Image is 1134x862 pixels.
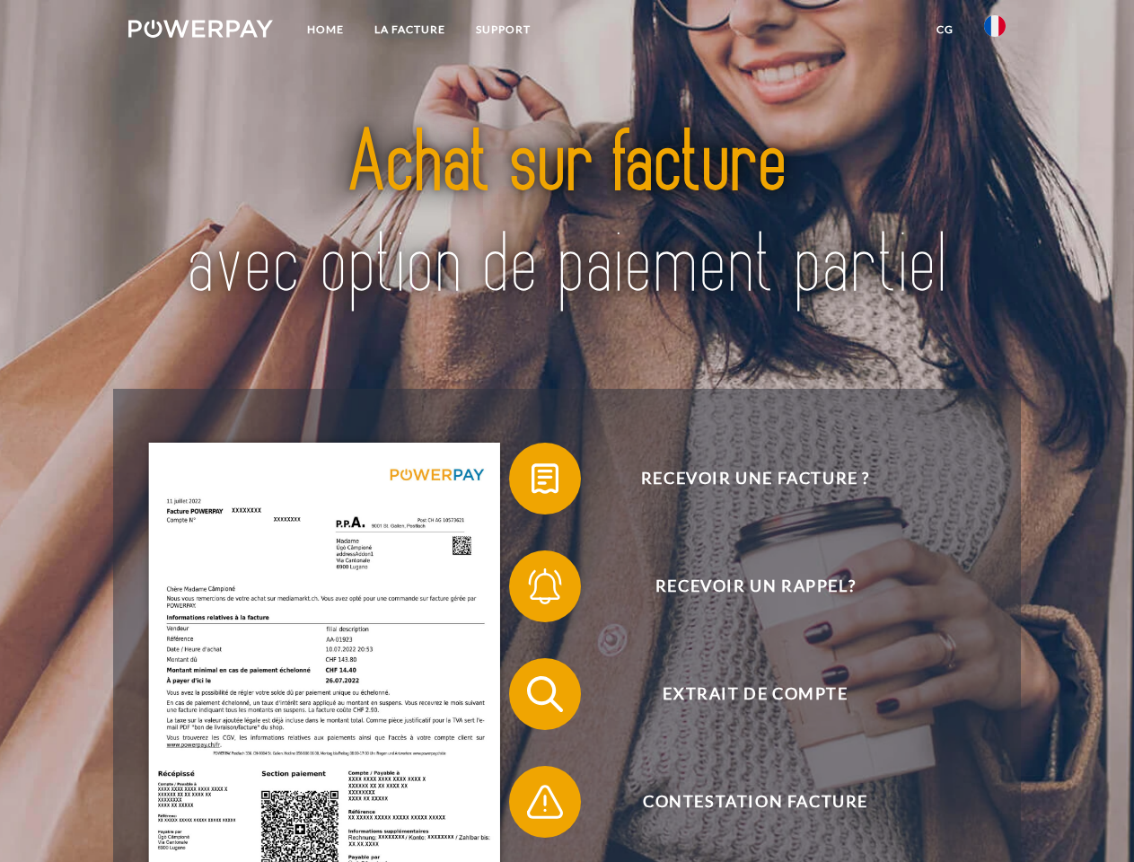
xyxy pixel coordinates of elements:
[535,550,975,622] span: Recevoir un rappel?
[523,779,567,824] img: qb_warning.svg
[509,443,976,515] button: Recevoir une facture ?
[509,550,976,622] button: Recevoir un rappel?
[128,20,273,38] img: logo-powerpay-white.svg
[535,766,975,838] span: Contestation Facture
[171,86,963,344] img: title-powerpay_fr.svg
[535,658,975,730] span: Extrait de compte
[359,13,461,46] a: LA FACTURE
[523,564,567,609] img: qb_bell.svg
[984,15,1006,37] img: fr
[523,456,567,501] img: qb_bill.svg
[921,13,969,46] a: CG
[509,766,976,838] button: Contestation Facture
[461,13,546,46] a: Support
[535,443,975,515] span: Recevoir une facture ?
[292,13,359,46] a: Home
[509,658,976,730] button: Extrait de compte
[523,672,567,717] img: qb_search.svg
